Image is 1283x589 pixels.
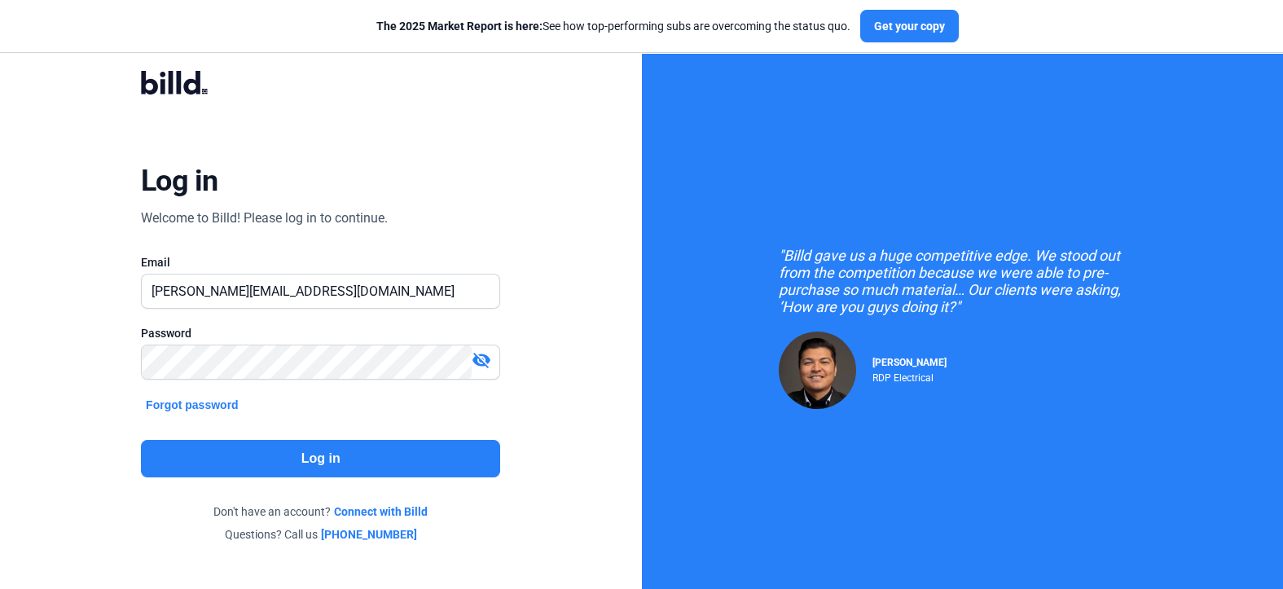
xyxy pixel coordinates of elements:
span: [PERSON_NAME] [872,357,947,368]
div: Password [141,325,500,341]
img: Raul Pacheco [779,332,856,409]
span: The 2025 Market Report is here: [376,20,543,33]
button: Forgot password [141,396,244,414]
div: Don't have an account? [141,503,500,520]
mat-icon: visibility_off [472,350,491,370]
a: Connect with Billd [334,503,428,520]
div: See how top-performing subs are overcoming the status quo. [376,18,850,34]
div: "Billd gave us a huge competitive edge. We stood out from the competition because we were able to... [779,247,1145,315]
div: Log in [141,163,218,199]
div: RDP Electrical [872,368,947,384]
div: Email [141,254,500,270]
a: [PHONE_NUMBER] [321,526,417,543]
div: Welcome to Billd! Please log in to continue. [141,209,388,228]
button: Get your copy [860,10,959,42]
button: Log in [141,440,500,477]
div: Questions? Call us [141,526,500,543]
